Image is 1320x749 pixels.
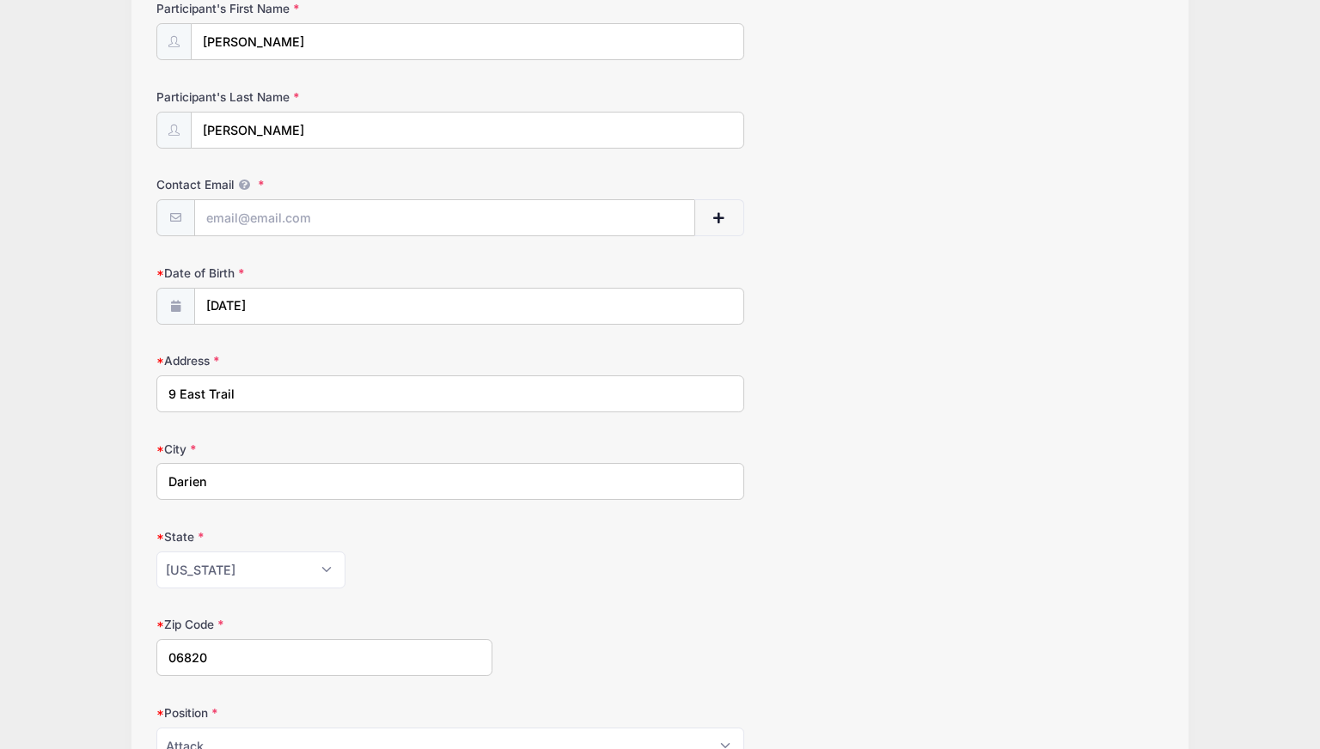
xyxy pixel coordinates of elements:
[156,639,492,676] input: xxxxx
[156,704,492,722] label: Position
[194,199,695,236] input: email@email.com
[156,265,492,282] label: Date of Birth
[156,352,492,369] label: Address
[156,441,492,458] label: City
[156,616,492,633] label: Zip Code
[156,176,492,193] label: Contact Email
[191,112,743,149] input: Participant's Last Name
[156,528,492,545] label: State
[156,88,492,106] label: Participant's Last Name
[194,288,744,325] input: mm/dd/yyyy
[191,23,743,60] input: Participant's First Name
